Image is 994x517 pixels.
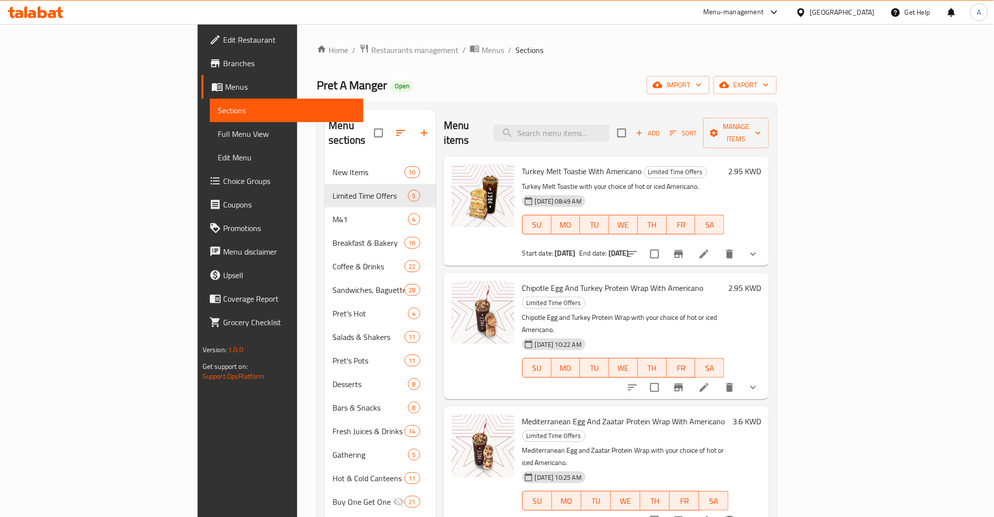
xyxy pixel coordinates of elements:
[223,199,356,210] span: Coupons
[531,197,586,206] span: [DATE] 08:49 AM
[586,494,607,508] span: TU
[405,284,420,296] div: items
[522,430,586,442] div: Limited Time Offers
[202,193,364,216] a: Coupons
[522,311,724,336] p: Chipotle Egg and Turkey Protein Wrap with your choice of hot or iced Americano.
[405,262,420,271] span: 22
[408,380,420,389] span: 8
[332,402,408,414] span: Bars & Snacks
[203,360,248,373] span: Get support on:
[698,382,710,393] a: Edit menu item
[527,494,548,508] span: SU
[552,491,582,511] button: MO
[609,358,638,378] button: WE
[332,213,408,225] span: M41
[405,333,420,342] span: 11
[522,414,725,429] span: Mediterranean Egg And Zaatar Protein Wrap With Americano
[747,248,759,260] svg: Show Choices
[332,472,404,484] div: Hot & Cold Canteens
[359,44,459,56] a: Restaurants management
[405,285,420,295] span: 28
[325,302,435,325] div: Pret's Hot4
[609,247,629,259] b: [DATE]
[644,166,707,178] span: Limited Time Offers
[508,44,511,56] li: /
[531,340,586,349] span: [DATE] 10:22 AM
[317,44,777,56] nav: breadcrumb
[325,184,435,207] div: Limited Time Offers5
[332,166,404,178] span: New Items
[699,491,729,511] button: SA
[462,44,466,56] li: /
[332,425,404,437] span: Fresh Juices & Drinks
[580,247,607,259] span: End date:
[522,358,552,378] button: SU
[522,491,552,511] button: SU
[332,355,404,366] span: Pret's Pots
[580,215,609,234] button: TU
[667,126,699,141] button: Sort
[332,284,404,296] span: Sandwiches, Baguettes & Wraps
[671,218,692,232] span: FR
[721,79,769,91] span: export
[556,218,577,232] span: MO
[741,376,765,399] button: show more
[718,242,741,266] button: delete
[644,244,665,264] span: Select to update
[223,222,356,234] span: Promotions
[555,247,576,259] b: [DATE]
[408,402,420,414] div: items
[210,122,364,146] a: Full Menu View
[580,358,609,378] button: TU
[325,207,435,231] div: M414
[332,331,404,343] div: Salads & Shakers
[667,242,690,266] button: Branch-specific-item
[612,123,632,143] span: Select section
[621,242,644,266] button: sort-choices
[644,166,707,178] div: Limited Time Offers
[408,378,420,390] div: items
[203,343,227,356] span: Version:
[325,466,435,490] div: Hot & Cold Canteens11
[218,152,356,163] span: Edit Menu
[202,169,364,193] a: Choice Groups
[644,494,666,508] span: TH
[667,358,696,378] button: FR
[522,444,729,469] p: Mediterranean Egg and Zaatar Protein Wrap with your choice of hot or iced Americano.
[523,297,585,309] span: Limited Time Offers
[202,287,364,310] a: Coverage Report
[405,472,420,484] div: items
[728,281,761,295] h6: 2.95 KWD
[332,449,408,461] span: Gathering
[408,403,420,413] span: 8
[202,263,364,287] a: Upsell
[203,370,265,383] a: Support.OpsPlatform
[663,126,703,141] span: Sort items
[332,237,404,249] span: Breakfast & Bakery
[494,125,610,142] input: search
[482,44,504,56] span: Menus
[391,80,413,92] div: Open
[711,121,761,145] span: Manage items
[444,118,482,148] h2: Menu items
[325,372,435,396] div: Desserts8
[332,378,408,390] div: Desserts
[228,343,243,356] span: 1.0.0
[642,218,663,232] span: TH
[202,310,364,334] a: Grocery Checklist
[552,215,581,234] button: MO
[470,44,504,56] a: Menus
[632,126,663,141] span: Add item
[332,496,392,508] span: Buy One Get One
[642,361,663,375] span: TH
[522,247,554,259] span: Start date:
[638,358,667,378] button: TH
[515,44,543,56] span: Sections
[522,281,704,295] span: Chipotle Egg And Turkey Protein Wrap With Americano
[408,190,420,202] div: items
